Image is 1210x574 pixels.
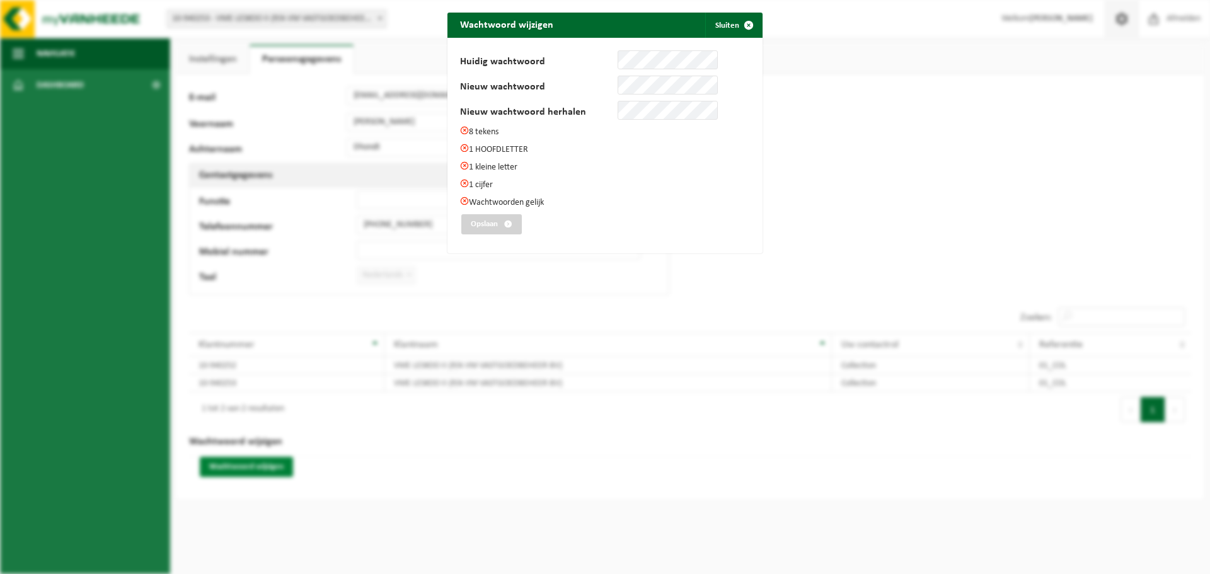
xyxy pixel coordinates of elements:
[460,144,750,155] p: 1 HOOFDLETTER
[460,197,750,208] p: Wachtwoorden gelijk
[460,107,618,120] label: Nieuw wachtwoord herhalen
[460,161,750,173] p: 1 kleine letter
[460,126,750,137] p: 8 tekens
[461,214,522,234] button: Opslaan
[460,57,618,69] label: Huidig wachtwoord
[460,179,750,190] p: 1 cijfer
[460,82,618,95] label: Nieuw wachtwoord
[447,13,566,37] h2: Wachtwoord wijzigen
[705,13,761,38] button: Sluiten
